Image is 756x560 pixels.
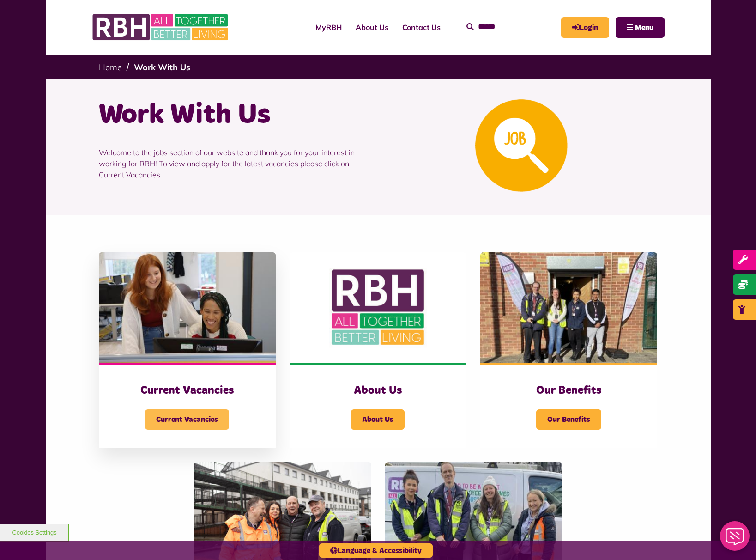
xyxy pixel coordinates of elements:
[351,409,405,430] span: About Us
[92,9,230,45] img: RBH
[145,409,229,430] span: Current Vacancies
[99,252,276,363] img: IMG 1470
[395,15,448,40] a: Contact Us
[308,383,448,398] h3: About Us
[99,252,276,448] a: Current Vacancies Current Vacancies
[714,518,756,560] iframe: Netcall Web Assistant for live chat
[290,252,466,363] img: RBH Logo Social Media 480X360 (1)
[99,97,371,133] h1: Work With Us
[536,409,601,430] span: Our Benefits
[480,252,657,363] img: Dropinfreehold2
[99,62,122,73] a: Home
[349,15,395,40] a: About Us
[475,99,568,192] img: Looking For A Job
[117,383,257,398] h3: Current Vacancies
[99,133,371,194] p: Welcome to the jobs section of our website and thank you for your interest in working for RBH! To...
[480,252,657,448] a: Our Benefits Our Benefits
[308,15,349,40] a: MyRBH
[499,383,639,398] h3: Our Benefits
[319,543,433,558] button: Language & Accessibility
[466,17,552,37] input: Search
[635,24,653,31] span: Menu
[290,252,466,448] a: About Us About Us
[616,17,665,38] button: Navigation
[561,17,609,38] a: MyRBH
[134,62,190,73] a: Work With Us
